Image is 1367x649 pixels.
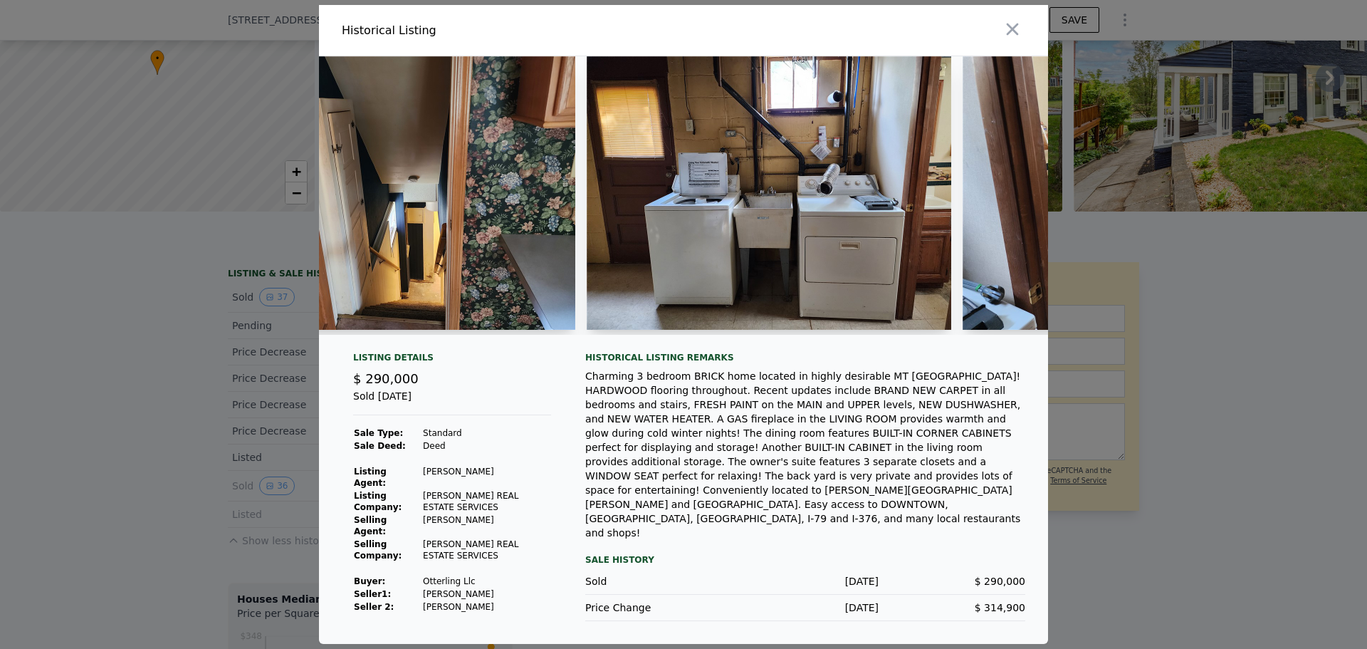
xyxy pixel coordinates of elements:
span: $ 290,000 [353,371,419,386]
img: Property Img [211,56,575,330]
img: Property Img [587,56,951,330]
div: Listing Details [353,352,551,369]
div: [DATE] [732,574,879,588]
div: Price Change [585,601,732,615]
td: Deed [422,440,551,452]
strong: Seller 1 : [354,589,391,599]
strong: Selling Company: [354,539,402,561]
div: Charming 3 bedroom BRICK home located in highly desirable MT [GEOGRAPHIC_DATA]! HARDWOOD flooring... [585,369,1025,540]
strong: Sale Type: [354,428,403,438]
strong: Buyer : [354,576,385,586]
span: $ 314,900 [975,602,1025,613]
div: [DATE] [732,601,879,615]
div: Sold [585,574,732,588]
td: Otterling Llc [422,575,551,588]
div: Sale History [585,551,1025,568]
td: [PERSON_NAME] [422,588,551,601]
strong: Listing Agent: [354,467,387,488]
td: [PERSON_NAME] REAL ESTATE SERVICES [422,489,551,514]
td: [PERSON_NAME] [422,601,551,613]
td: [PERSON_NAME] [422,465,551,489]
div: Historical Listing remarks [585,352,1025,363]
img: Property Img [963,56,1327,330]
strong: Sale Deed: [354,441,406,451]
td: Standard [422,427,551,440]
div: Sold [DATE] [353,389,551,415]
strong: Selling Agent: [354,515,387,536]
td: [PERSON_NAME] REAL ESTATE SERVICES [422,538,551,562]
strong: Listing Company: [354,491,402,512]
div: Historical Listing [342,22,678,39]
strong: Seller 2: [354,602,394,612]
td: [PERSON_NAME] [422,514,551,538]
span: $ 290,000 [975,576,1025,587]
